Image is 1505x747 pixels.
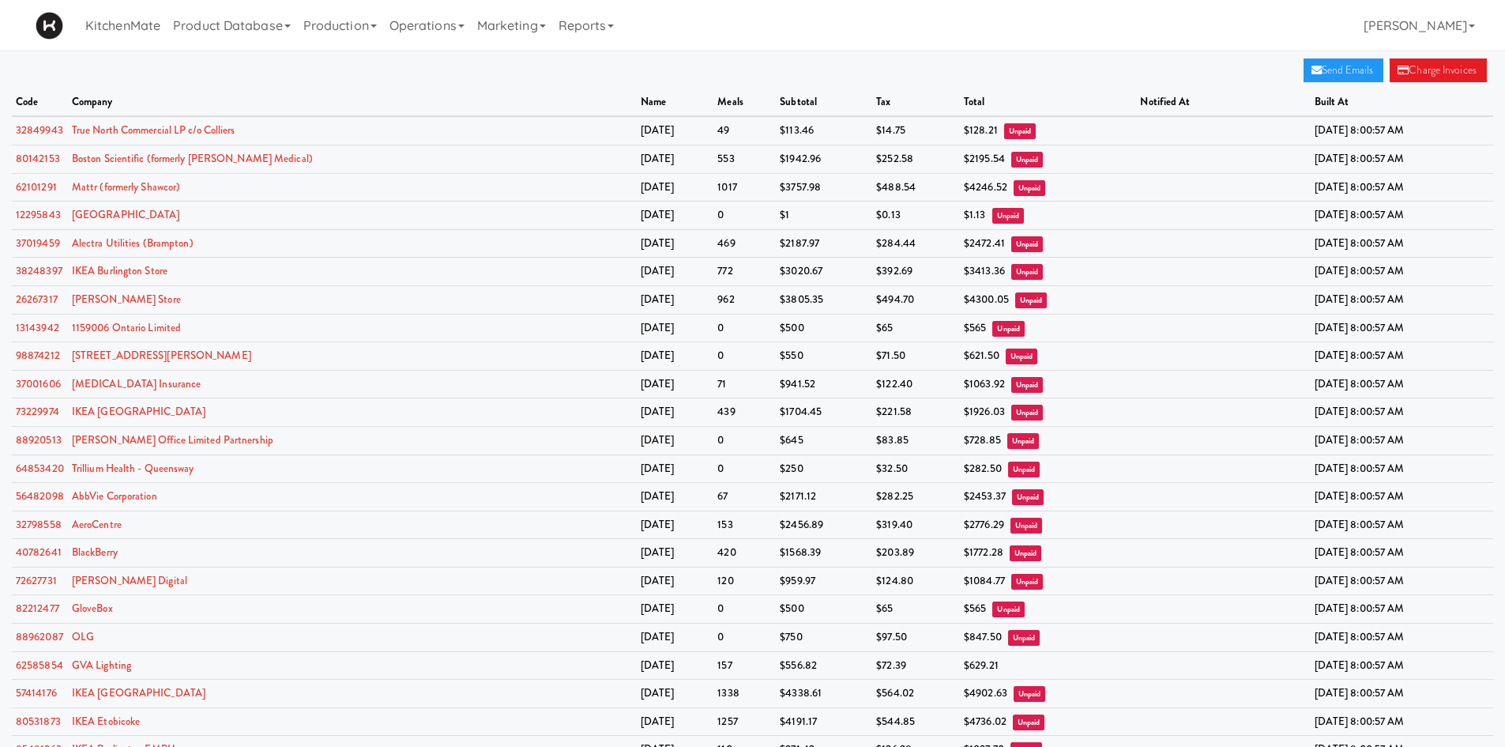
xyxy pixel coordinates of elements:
td: [DATE] [637,483,714,511]
a: 80531873 [16,714,61,729]
td: [DATE] 8:00:57 AM [1311,285,1493,314]
td: [DATE] [637,511,714,539]
a: Alectra Utilities (Brampton) [72,236,194,251]
span: $4300.05 [964,292,1009,307]
td: [DATE] [637,539,714,568]
span: $4246.52 [964,179,1007,194]
a: 56482098 [16,489,64,504]
a: 13143942 [16,320,59,335]
a: 57414176 [16,685,57,700]
span: $565 [964,320,986,335]
a: 73229974 [16,404,59,419]
span: Unpaid [1008,462,1040,477]
span: Unpaid [1013,715,1045,730]
td: 439 [713,398,776,427]
span: Unpaid [1007,433,1040,449]
a: 37019459 [16,236,60,251]
td: $550 [776,342,872,371]
td: [DATE] 8:00:57 AM [1311,455,1493,483]
td: [DATE] [637,229,714,258]
span: Unpaid [1012,489,1044,505]
td: $1704.45 [776,398,872,427]
td: $4191.17 [776,707,872,736]
th: code [12,89,68,117]
a: IKEA [GEOGRAPHIC_DATA] [72,685,205,700]
span: $847.50 [964,629,1002,644]
a: GloveBox [72,601,113,616]
a: 37001606 [16,376,61,391]
td: $71.50 [872,342,960,371]
td: $392.69 [872,258,960,286]
td: $3805.35 [776,285,872,314]
span: $621.50 [964,348,999,363]
th: subtotal [776,89,872,117]
td: [DATE] [637,680,714,708]
a: 32798558 [16,517,62,532]
span: Unpaid [992,208,1025,224]
th: notified at [1136,89,1310,117]
td: [DATE] [637,455,714,483]
a: 72627731 [16,573,57,588]
a: Mattr (formerly Shawcor) [72,179,180,194]
span: $2776.29 [964,517,1004,532]
a: Trillium Health - Queensway [72,461,194,476]
td: $252.58 [872,145,960,173]
th: total [960,89,1136,117]
th: company [68,89,637,117]
td: $124.80 [872,567,960,595]
span: $728.85 [964,432,1001,447]
span: Unpaid [1014,686,1046,702]
a: OLG [72,629,94,644]
td: $500 [776,595,872,624]
td: 1017 [713,173,776,202]
td: [DATE] 8:00:57 AM [1311,483,1493,511]
td: $250 [776,455,872,483]
span: $128.21 [964,123,998,138]
a: 62101291 [16,179,57,194]
td: $97.50 [872,624,960,652]
td: 157 [713,651,776,680]
td: $556.82 [776,651,872,680]
td: $203.89 [872,539,960,568]
span: Unpaid [1011,152,1044,168]
a: [PERSON_NAME] Digital [72,573,187,588]
td: 772 [713,258,776,286]
a: BlackBerry [72,545,118,560]
td: $284.44 [872,229,960,258]
td: 0 [713,314,776,342]
th: built at [1311,89,1493,117]
a: 62585854 [16,658,63,673]
td: [DATE] [637,145,714,173]
span: $2472.41 [964,236,1005,251]
td: $2171.12 [776,483,872,511]
th: meals [713,89,776,117]
span: $282.50 [964,461,1002,476]
a: [PERSON_NAME] Store [72,292,181,307]
td: [DATE] [637,595,714,624]
td: [DATE] [637,258,714,286]
td: $0.13 [872,202,960,230]
a: 64853420 [16,461,64,476]
td: [DATE] 8:00:57 AM [1311,314,1493,342]
a: 82212477 [16,601,59,616]
td: [DATE] 8:00:57 AM [1311,370,1493,398]
td: $1 [776,202,872,230]
span: $4736.02 [964,714,1006,729]
a: 98874212 [16,348,60,363]
span: Unpaid [1010,545,1042,561]
td: [DATE] [637,370,714,398]
td: [DATE] [637,426,714,455]
span: Unpaid [992,602,1025,617]
td: 1338 [713,680,776,708]
a: 88920513 [16,432,62,447]
th: name [637,89,714,117]
td: 153 [713,511,776,539]
td: [DATE] [637,173,714,202]
td: 0 [713,342,776,371]
a: [GEOGRAPHIC_DATA] [72,207,180,222]
td: $564.02 [872,680,960,708]
td: $941.52 [776,370,872,398]
span: $629.21 [964,658,999,673]
a: [PERSON_NAME] Office Limited Partnership [72,432,273,447]
span: Unpaid [1015,292,1048,308]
